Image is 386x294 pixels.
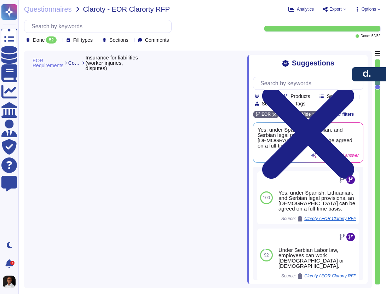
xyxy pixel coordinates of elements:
span: Analytics [297,7,314,11]
span: Claroty - EOR Clarorty RFP [83,6,170,13]
button: Analytics [288,6,314,12]
span: Comments [145,38,169,42]
span: 92 [264,253,269,257]
div: 52 [46,36,56,44]
div: 4 [10,261,15,265]
span: 52 / 52 [371,34,380,38]
span: Insurance for liabilities (worker injuries, disputes) [86,55,140,71]
span: Done [33,38,45,42]
span: Questionnaires [24,6,72,13]
span: Options [362,7,376,11]
input: Search by keywords [257,77,363,90]
span: Sections [109,38,128,42]
span: Claroty / EOR Clarorty RFP [304,217,356,221]
span: Export [329,7,342,11]
span: Fill types [73,38,93,42]
img: user [3,276,16,288]
span: EOR Requirements [33,58,63,68]
button: user [1,274,21,290]
span: Claroty / EOR Clarorty RFP [304,274,356,278]
span: Source: [281,216,356,221]
span: Compliance [68,60,81,65]
span: 100 [263,196,270,200]
span: Source: [281,273,356,279]
input: Search by keywords [28,20,171,33]
span: Done: [361,34,370,38]
div: Yes, under Spanish, Lithuanian, and Serbian legal provisions, an [DEMOGRAPHIC_DATA] can be agreed... [278,190,356,211]
div: Under Serbian Labor law, employees can work [DEMOGRAPHIC_DATA] or [DEMOGRAPHIC_DATA]. [278,247,356,269]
